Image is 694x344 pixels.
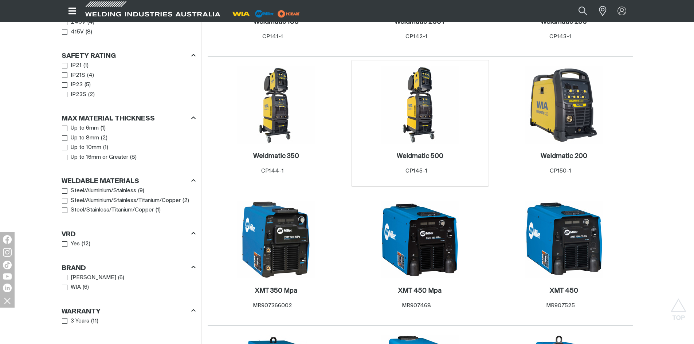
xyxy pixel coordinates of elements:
img: Weldmatic 200 [525,66,603,144]
a: XMT 450 [550,287,578,295]
a: XMT 450 Mpa [398,287,442,295]
span: IP21S [71,71,85,80]
span: MR907468 [402,303,431,308]
span: IP23S [71,91,86,99]
a: IP23S [62,90,87,100]
img: XMT 450 [525,201,603,278]
span: Yes [71,240,80,248]
a: Weldmatic 200 [541,152,587,161]
span: WIA [71,283,81,292]
span: ( 4 ) [87,71,94,80]
h2: Weldmatic 250 [541,19,587,25]
span: Up to 6mm [71,124,99,133]
span: 240V [71,18,86,27]
div: VRD [62,229,196,239]
button: Search products [571,3,595,19]
ul: Max Material Thickness [62,123,195,162]
a: Weldmatic 350 [253,152,299,161]
span: ( 8 ) [130,153,137,162]
ul: Warranty [62,316,195,326]
h2: Weldmatic 350 [253,153,299,159]
span: CP150-1 [550,168,571,174]
img: YouTube [3,273,12,280]
div: Brand [62,263,196,273]
a: Up to 6mm [62,123,99,133]
h3: Warranty [62,308,101,316]
span: ( 6 ) [118,274,124,282]
span: Up to 16mm or Greater [71,153,128,162]
a: Weldmatic 500 [397,152,443,161]
h3: VRD [62,230,76,239]
span: ( 8 ) [86,28,92,36]
img: miller [275,8,302,19]
span: CP143-1 [549,34,571,39]
span: Up to 8mm [71,134,99,142]
ul: Safety Rating [62,61,195,99]
ul: Brand [62,273,195,292]
a: WIA [62,282,81,292]
div: Weldable Materials [62,176,196,186]
img: Facebook [3,235,12,244]
span: ( 2 ) [88,91,95,99]
span: ( 6 ) [83,283,89,292]
span: ( 2 ) [101,134,107,142]
a: 240V [62,17,86,27]
span: ( 1 ) [156,206,161,214]
a: IP21S [62,71,86,80]
h2: XMT 450 Mpa [398,288,442,294]
span: ( 12 ) [82,240,90,248]
h2: Weldmatic 200 [541,153,587,159]
input: Product name or item number... [561,3,595,19]
span: 415V [71,28,84,36]
span: ( 1 ) [101,124,106,133]
span: CP145-1 [405,168,427,174]
div: Max Material Thickness [62,114,196,123]
img: TikTok [3,261,12,269]
a: XMT 350 Mpa [255,287,297,295]
span: MR907525 [546,303,575,308]
a: Steel/Stainless/Titanium/Copper [62,205,154,215]
a: Up to 8mm [62,133,99,143]
img: LinkedIn [3,284,12,292]
a: miller [275,11,302,16]
h2: Weldmatic 180 [254,19,299,25]
h3: Brand [62,264,86,273]
img: XMT 450 Mpa [381,201,459,278]
span: CP144-1 [261,168,284,174]
span: Steel/Aluminium/Stainless/Titanium/Copper [71,197,181,205]
h3: Safety Rating [62,52,116,60]
ul: Power Voltage [62,17,195,37]
a: Up to 16mm or Greater [62,153,129,162]
a: IP21 [62,61,82,71]
span: Up to 10mm [71,143,101,152]
button: Scroll to top [670,298,687,315]
span: [PERSON_NAME] [71,274,116,282]
h3: Max Material Thickness [62,115,155,123]
h2: XMT 350 Mpa [255,288,297,294]
div: Safety Rating [62,51,196,61]
img: hide socials [1,294,13,307]
ul: Weldable Materials [62,186,195,215]
img: Instagram [3,248,12,257]
h2: Weldmatic 500 [397,153,443,159]
h3: Weldable Materials [62,177,139,186]
span: ( 11 ) [91,317,98,325]
a: 3 Years [62,316,90,326]
h2: Weldmatic 200+ [395,19,446,25]
img: XMT 350 Mpa [237,201,315,278]
span: ( 2 ) [183,197,189,205]
span: CP142-1 [405,34,427,39]
span: ( 1 ) [103,143,108,152]
img: Weldmatic 500 [381,66,459,144]
span: 3 Years [71,317,89,325]
span: MR907366002 [253,303,292,308]
h2: XMT 450 [550,288,578,294]
a: IP23 [62,80,83,90]
a: Steel/Aluminium/Stainless/Titanium/Copper [62,196,181,206]
a: Steel/Aluminium/Stainless [62,186,137,196]
a: Up to 10mm [62,143,102,153]
span: IP21 [71,62,82,70]
a: Yes [62,239,80,249]
span: ( 1 ) [83,62,89,70]
ul: VRD [62,239,195,249]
